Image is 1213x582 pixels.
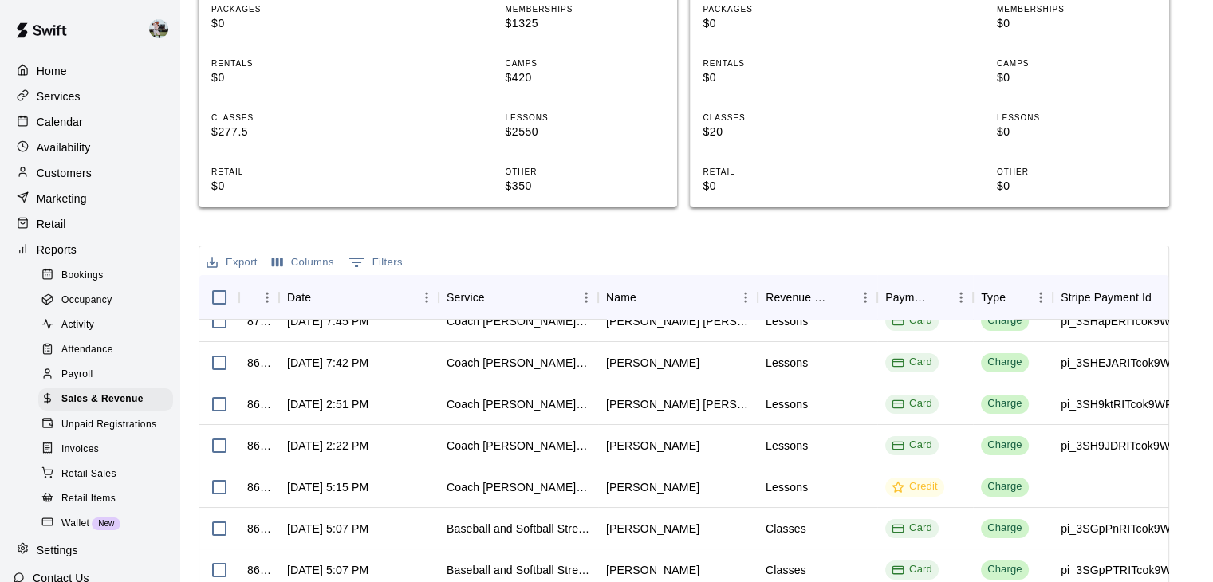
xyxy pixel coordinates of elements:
div: Payroll [38,364,173,386]
p: $0 [997,69,1156,86]
div: Sales & Revenue [38,388,173,411]
span: New [92,519,120,528]
p: $350 [505,178,664,195]
button: Sort [311,286,333,309]
p: Calendar [37,114,83,130]
div: Coach Matt Hill One on One [447,438,590,454]
a: Invoices [38,437,179,462]
div: Lessons [766,438,808,454]
div: Oct 12, 2025, 7:45 PM [287,313,368,329]
p: $1325 [505,15,664,32]
button: Menu [1029,285,1053,309]
button: Select columns [268,250,338,275]
div: 867120 [247,562,271,578]
div: Sarah Fackrell [606,438,699,454]
span: Invoices [61,442,99,458]
span: Wallet [61,516,89,532]
button: Menu [853,285,877,309]
button: Sort [485,286,507,309]
div: Revenue Category [766,275,831,320]
p: RENTALS [211,57,371,69]
span: Unpaid Registrations [61,417,156,433]
a: Bookings [38,263,179,288]
p: Marketing [37,191,87,206]
button: Export [203,250,262,275]
p: RETAIL [211,166,371,178]
p: $0 [997,15,1156,32]
p: OTHER [997,166,1156,178]
div: Card [892,521,932,536]
div: Charge [987,355,1022,370]
div: 867140 [247,479,271,495]
div: Lessons [766,313,808,329]
div: Baseball and Softball Strength and Conditioning [447,562,590,578]
div: Service [447,275,485,320]
div: Payment Method [877,275,973,320]
p: MEMBERSHIPS [997,3,1156,15]
p: $0 [997,178,1156,195]
p: OTHER [505,166,664,178]
div: Card [892,562,932,577]
div: Classes [766,562,806,578]
div: Card [892,438,932,453]
div: Lessons [766,396,808,412]
a: Marketing [13,187,167,210]
div: 870276 [247,313,271,329]
span: Bookings [61,268,104,284]
a: Settings [13,538,167,562]
span: Sales & Revenue [61,391,144,407]
button: Sort [831,286,853,309]
div: Baseball and Softball Strength and Conditioning [447,521,590,537]
div: Service [439,275,598,320]
p: $0 [211,178,371,195]
div: Charge [987,562,1022,577]
div: Date [287,275,311,320]
p: $0 [703,69,862,86]
div: Reports [13,238,167,262]
div: Name [606,275,636,320]
div: Charge [987,521,1022,536]
div: Occupancy [38,289,173,312]
p: $2550 [505,124,664,140]
a: Payroll [38,363,179,387]
a: Unpaid Registrations [38,412,179,437]
p: Settings [37,542,78,558]
div: Services [13,85,167,108]
p: PACKAGES [703,3,862,15]
div: Stripe Payment Id [1061,275,1152,320]
div: Payment Method [885,275,927,320]
div: Retail Sales [38,463,173,486]
div: Charge [987,313,1022,328]
div: Date [279,275,439,320]
span: Payroll [61,367,93,383]
a: WalletNew [38,511,179,536]
div: Customers [13,161,167,185]
div: Oct 10, 2025, 5:15 PM [287,479,368,495]
div: Card [892,396,932,411]
button: Menu [574,285,598,309]
p: PACKAGES [211,3,371,15]
div: Calendar [13,110,167,134]
a: Home [13,59,167,83]
p: CAMPS [505,57,664,69]
a: Retail [13,212,167,236]
div: Activity [38,314,173,336]
span: Attendance [61,342,113,358]
div: InvoiceId [239,275,279,320]
div: Card [892,313,932,328]
div: Coach Matt Hill One on One [447,479,590,495]
div: Card [892,355,932,370]
div: Invoices [38,438,173,461]
a: Attendance [38,338,179,363]
div: 868329 [247,396,271,412]
div: Credit [892,479,938,494]
p: $0 [997,124,1156,140]
p: LESSONS [997,112,1156,124]
a: Activity [38,313,179,338]
a: Availability [13,136,167,159]
div: Bookings [38,265,173,287]
div: Coach Matt Hill One on One [447,313,590,329]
